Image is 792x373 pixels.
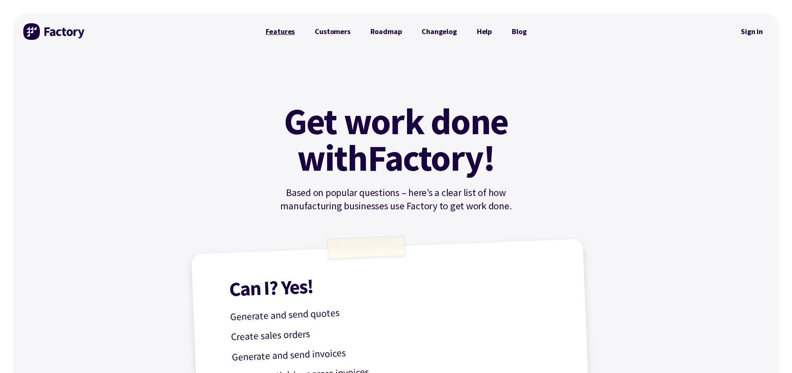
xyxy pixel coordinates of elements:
[256,186,537,213] p: Based on popular questions – here’s a clear list of how manufacturing businesses use Factory to g...
[231,316,563,345] p: Create sales orders
[467,23,502,40] a: Help
[23,23,86,40] img: Factory
[654,283,792,373] iframe: Chat Widget
[412,23,466,40] a: Changelog
[360,23,412,40] a: Roadmap
[230,296,562,325] p: Generate and send quotes
[229,266,561,299] h1: Can I? Yes!
[256,23,305,40] a: Features
[735,22,769,41] a: Sign in
[232,336,564,366] p: Generate and send invoices
[368,140,495,176] mark: Factory!
[305,23,360,40] a: Customers
[735,22,769,41] nav: Secondary Navigation
[256,23,537,40] nav: Primary Navigation
[271,103,521,176] h1: Get work done with
[502,23,536,40] a: Blog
